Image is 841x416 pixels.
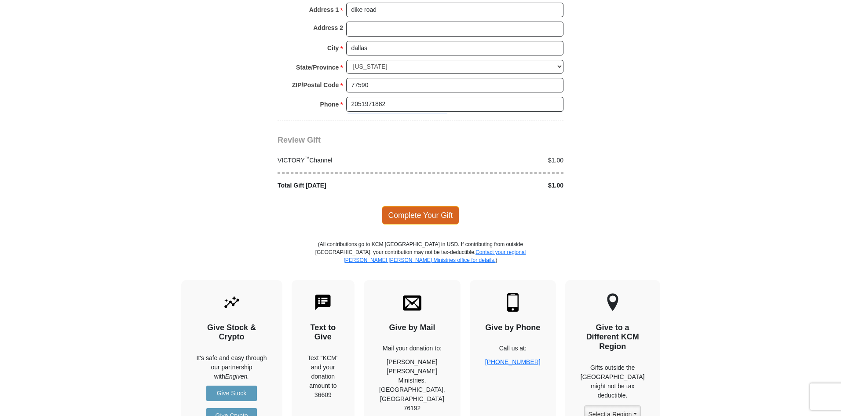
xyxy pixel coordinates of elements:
p: [PERSON_NAME] [PERSON_NAME] Ministries, [GEOGRAPHIC_DATA], [GEOGRAPHIC_DATA] 76192 [379,357,445,413]
h4: Text to Give [307,323,340,342]
img: mobile.svg [504,293,522,312]
div: $1.00 [420,181,568,190]
img: text-to-give.svg [314,293,332,312]
strong: Address 2 [313,22,343,34]
div: Text "KCM" and your donation amount to 36609 [307,353,340,400]
p: Call us at: [485,344,541,353]
span: Review Gift [278,136,321,144]
strong: State/Province [296,61,339,74]
img: envelope.svg [403,293,421,312]
strong: Address 1 [309,4,339,16]
h4: Give Stock & Crypto [197,323,267,342]
a: [PHONE_NUMBER] [485,358,541,365]
a: Contact your regional [PERSON_NAME] [PERSON_NAME] Ministries office for details. [344,249,526,263]
div: $1.00 [420,156,568,165]
strong: City [327,42,339,54]
img: give-by-stock.svg [223,293,241,312]
i: Engiven. [225,373,249,380]
span: Complete Your Gift [382,206,460,225]
div: Total Gift [DATE] [273,181,421,190]
h4: Give by Mail [379,323,445,333]
p: It's safe and easy through our partnership with [197,353,267,381]
img: other-region [607,293,619,312]
p: Gifts outside the [GEOGRAPHIC_DATA] might not be tax deductible. [581,363,645,400]
p: Mail your donation to: [379,344,445,353]
sup: ™ [305,155,310,161]
strong: ZIP/Postal Code [292,79,339,91]
div: VICTORY Channel [273,156,421,165]
h4: Give by Phone [485,323,541,333]
p: (All contributions go to KCM [GEOGRAPHIC_DATA] in USD. If contributing from outside [GEOGRAPHIC_D... [315,240,526,280]
a: Give Stock [206,386,257,401]
strong: Phone [320,98,339,110]
h4: Give to a Different KCM Region [581,323,645,352]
